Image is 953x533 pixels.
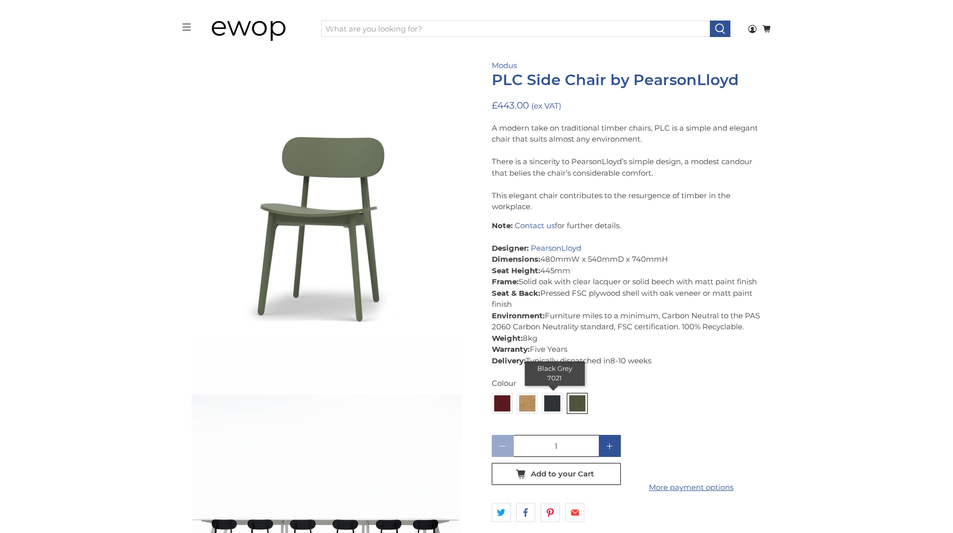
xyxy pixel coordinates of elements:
[492,72,762,89] h1: PLC Side Chair by PearsonLloyd
[531,469,594,478] span: Add to your Cart
[492,100,529,111] span: £443.00
[492,220,762,367] p: for further details. 480mmW x 540mmD x 740mmH 445mm Solid oak with clear lacquer or solid beech w...
[492,333,523,343] strong: Weight:
[492,356,526,365] strong: Delivery:
[492,266,540,275] strong: Seat Height:
[492,254,540,264] strong: Dimensions:
[492,123,762,213] p: A modern take on traditional timber chairs, PLC is a simple and elegant chair that suits almost a...
[492,311,545,320] strong: Environment:
[492,344,530,354] strong: Warranty:
[526,356,610,365] span: Typically dispatched in
[531,101,561,111] small: (ex VAT)
[515,221,555,230] a: Contact us
[492,277,519,286] strong: Frame:
[627,482,756,493] a: More payment options
[321,21,710,38] input: What are you looking for?
[492,378,762,389] div: Colour
[492,243,529,253] strong: Designer:
[492,61,517,70] a: Modus
[492,221,513,230] strong: Note:
[192,58,462,328] a: Modus - PLC Side Chair by Pearson Lloyd - Olive Green 6003
[492,288,540,298] strong: Seat & Back:
[525,361,585,386] div: Black Grey 7021
[531,243,581,253] a: PearsonLloyd
[492,463,621,485] button: Add to your Cart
